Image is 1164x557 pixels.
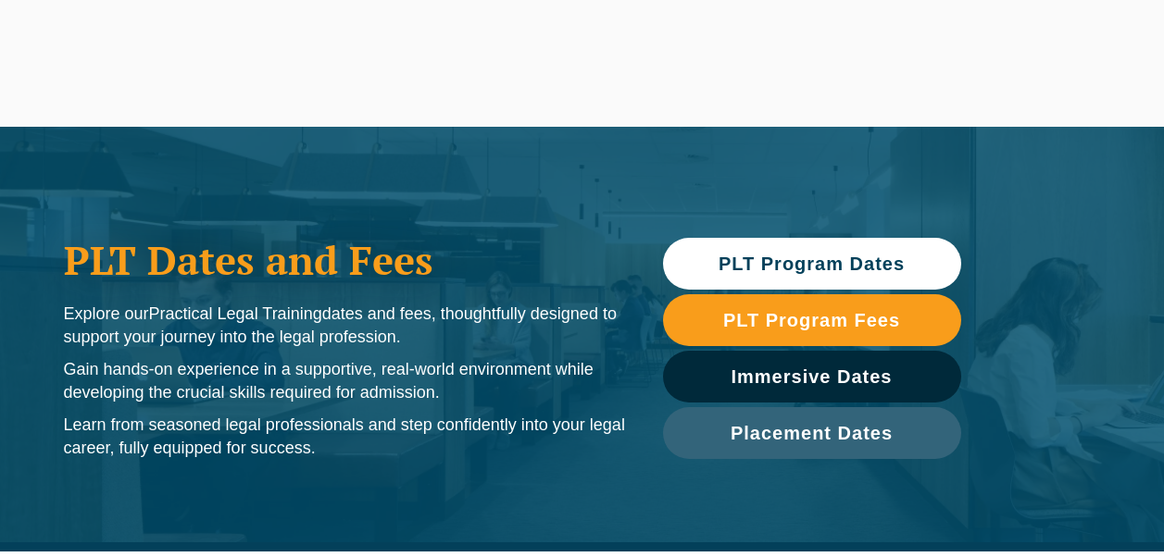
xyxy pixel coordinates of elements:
p: Learn from seasoned legal professionals and step confidently into your legal career, fully equipp... [64,414,626,460]
span: Immersive Dates [732,367,893,386]
h1: PLT Dates and Fees [64,237,626,283]
a: PLT Program Dates [663,238,961,290]
span: PLT Program Fees [723,311,900,329]
a: Placement Dates [663,407,961,459]
span: Practical Legal Training [149,304,322,323]
p: Explore our dates and fees, thoughtfully designed to support your journey into the legal profession. [64,303,626,349]
span: Placement Dates [731,424,893,442]
a: PLT Program Fees [663,294,961,346]
a: Immersive Dates [663,351,961,402]
p: Gain hands-on experience in a supportive, real-world environment while developing the crucial ski... [64,358,626,404]
span: PLT Program Dates [719,254,905,273]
